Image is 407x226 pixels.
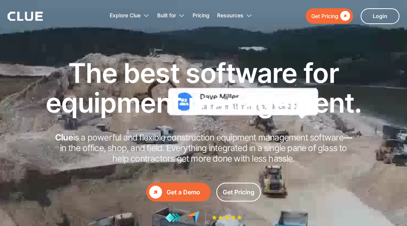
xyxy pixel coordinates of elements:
h1: The best software for equipment management. [34,58,373,118]
div: Get Pricing [311,11,338,21]
a: Pricing [193,4,210,27]
div: Built for [157,4,176,27]
a: Get Pricing [306,8,353,24]
img: reviews at capterra [187,211,200,224]
div: Get Pricing [223,188,254,197]
div: Explore Clue [110,4,141,27]
h2: is a powerful and flexible construction equipment management software in the office, shop, and fi... [53,133,354,164]
a: Login [361,8,399,24]
div: Get a Demo [167,188,208,197]
strong: Clue [55,132,73,143]
img: reviews at getapp [165,213,181,223]
img: Five-star rating icon [212,215,242,220]
strong: — [344,132,352,143]
a: Get a Demo [146,183,211,202]
div:  [149,186,162,199]
a: Get Pricing [216,183,261,202]
div: Resources [217,4,243,27]
div:  [338,11,350,21]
